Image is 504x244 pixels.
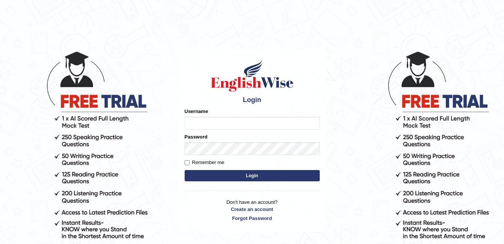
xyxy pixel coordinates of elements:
label: Remember me [185,159,224,166]
label: Password [185,133,208,140]
label: Username [185,108,208,115]
button: Login [185,170,320,181]
p: Don't have an account? [185,199,320,222]
a: Create an account [185,206,320,213]
h4: Login [185,96,320,104]
img: Logo of English Wise sign in for intelligent practice with AI [209,59,295,93]
input: Remember me [185,160,190,165]
a: Forgot Password [185,215,320,222]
